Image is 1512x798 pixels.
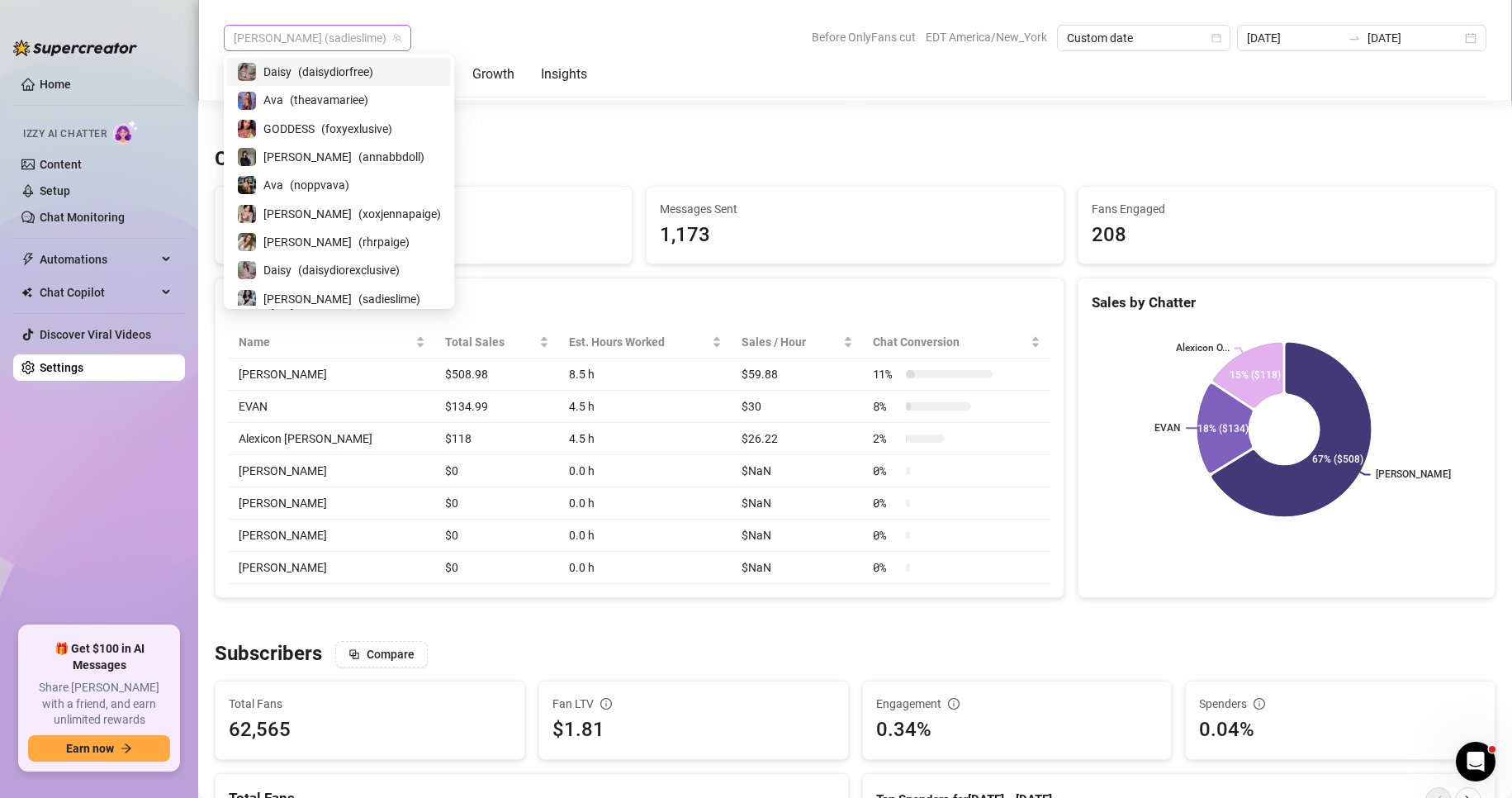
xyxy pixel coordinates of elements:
span: info-circle [948,698,960,710]
span: [PERSON_NAME] [263,148,352,166]
h3: Chatting [215,146,290,173]
td: $30 [732,391,862,423]
td: $508.98 [435,359,559,391]
td: 0.0 h [559,487,732,520]
td: $0 [435,552,559,584]
span: 🎁 Get $100 in AI Messages [28,641,170,673]
span: [PERSON_NAME] [263,205,352,223]
a: Discover Viral Videos [40,328,151,341]
div: 62,565 [229,715,291,746]
button: Compare [335,641,428,667]
a: Chat Monitoring [40,211,125,224]
a: Home [40,78,71,91]
span: Compare [367,648,415,661]
span: 8 % [873,397,899,416]
td: Alexicon [PERSON_NAME] [229,423,435,455]
span: Chat Copilot [40,279,157,306]
div: Insights [541,64,587,84]
td: $NaN [732,520,862,552]
span: Custom date [1067,26,1221,50]
td: [PERSON_NAME] [229,359,435,391]
td: $0 [435,487,559,520]
img: Anna [238,148,256,166]
span: Izzy AI Chatter [23,126,107,142]
span: 0 % [873,494,899,512]
span: Fans Engaged [1092,200,1481,218]
td: [PERSON_NAME] [229,552,435,584]
a: Settings [40,361,83,374]
td: 0.0 h [559,552,732,584]
td: $26.22 [732,423,862,455]
span: Before OnlyFans cut [812,25,916,50]
td: $59.88 [732,359,862,391]
button: Earn nowarrow-right [28,735,170,762]
span: [PERSON_NAME] [263,290,352,308]
span: thunderbolt [21,253,35,266]
td: $118 [435,423,559,455]
a: Setup [40,184,70,197]
td: 4.5 h [559,423,732,455]
span: Ava [263,91,283,109]
span: 0 % [873,526,899,544]
img: Ava [238,176,256,194]
td: 0.0 h [559,455,732,487]
span: Name [239,333,412,351]
td: 0.0 h [559,520,732,552]
span: team [392,33,402,43]
td: $0 [435,520,559,552]
th: Total Sales [435,326,559,359]
div: 208 [1092,220,1481,251]
span: info-circle [1254,698,1265,710]
span: ( daisydiorexclusive ) [298,261,400,279]
img: Daisy [238,261,256,279]
span: swap-right [1348,31,1361,45]
text: EVAN [1154,422,1181,434]
span: ( rhrpaige ) [358,233,410,251]
span: ( sadieslime ) [358,290,420,308]
div: $1.81 [552,715,835,746]
td: [PERSON_NAME] [229,520,435,552]
span: Total Sales [445,333,536,351]
td: 4.5 h [559,391,732,423]
span: Chat Conversion [873,333,1027,351]
img: Daisy [238,63,256,81]
div: 1,173 [660,220,1050,251]
td: $NaN [732,455,862,487]
span: info-circle [600,698,612,710]
div: Est. Hours Worked [569,333,709,351]
span: block [348,648,360,660]
div: Activity by Chatter [229,292,1050,314]
td: $0 [435,455,559,487]
th: Sales / Hour [732,326,862,359]
span: ( noppvava ) [290,176,349,194]
h3: Subscribers [215,641,322,667]
td: $NaN [732,487,862,520]
span: Total Fans [229,695,511,713]
td: [PERSON_NAME] [229,455,435,487]
td: EVAN [229,391,435,423]
th: Chat Conversion [863,326,1050,359]
td: $134.99 [435,391,559,423]
div: Sales by Chatter [1092,292,1481,314]
span: Messages Sent [660,200,1050,218]
span: 0 % [873,462,899,480]
span: [PERSON_NAME] [263,233,352,251]
div: 0.34% [876,715,1159,746]
span: 2 % [873,430,899,448]
span: EDT America/New_York [926,25,1047,50]
img: Ava [238,92,256,110]
img: Chat Copilot [21,287,32,298]
span: 0 % [873,558,899,577]
span: GODDESS [263,120,315,138]
div: Fan LTV [552,695,835,713]
iframe: Intercom live chat [1456,742,1495,781]
span: ( xoxjennapaige ) [358,205,441,223]
text: [PERSON_NAME] [1376,469,1452,481]
span: ( foxyexlusive ) [321,120,392,138]
input: Start date [1247,29,1341,47]
span: Sadie (sadieslime) [234,26,401,50]
img: Sadie [238,290,256,308]
td: [PERSON_NAME] [229,487,435,520]
div: Growth [472,64,514,84]
text: Alexicon O... [1176,343,1230,354]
